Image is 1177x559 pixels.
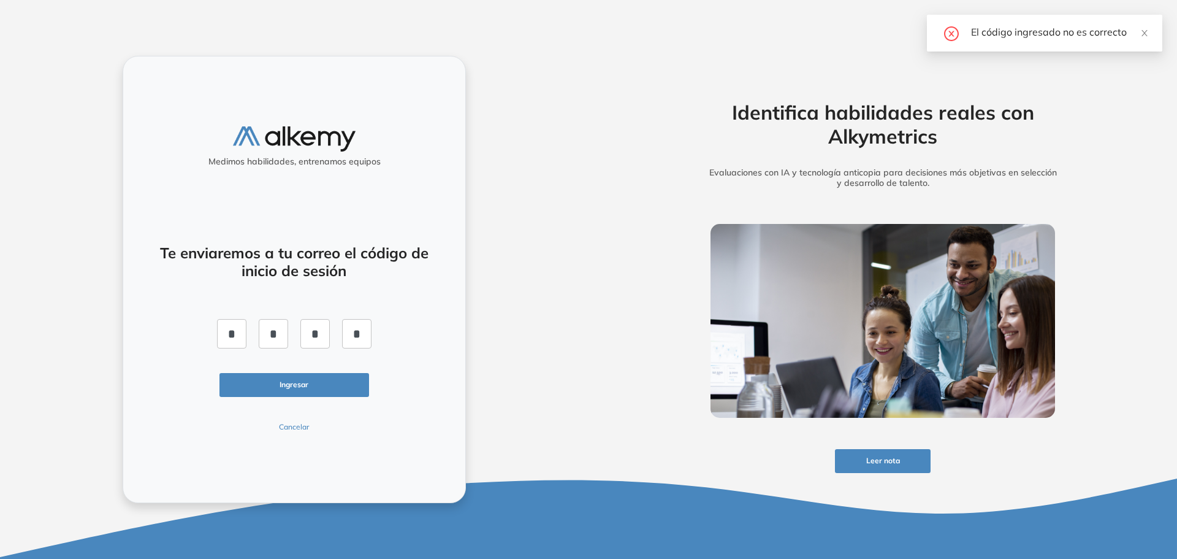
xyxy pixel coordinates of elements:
h5: Medimos habilidades, entrenamos equipos [128,156,460,167]
button: Ingresar [219,373,369,397]
h4: Te enviaremos a tu correo el código de inicio de sesión [156,244,433,280]
button: Leer nota [835,449,931,473]
span: close [1140,29,1149,37]
div: Widget de chat [956,417,1177,559]
h2: Identifica habilidades reales con Alkymetrics [691,101,1074,148]
iframe: Chat Widget [956,417,1177,559]
button: Cancelar [219,422,369,433]
div: El código ingresado no es correcto [971,25,1148,39]
span: close-circle [944,25,959,41]
h5: Evaluaciones con IA y tecnología anticopia para decisiones más objetivas en selección y desarroll... [691,168,1074,188]
img: logo-alkemy [233,126,356,152]
img: img-more-info [710,224,1055,418]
